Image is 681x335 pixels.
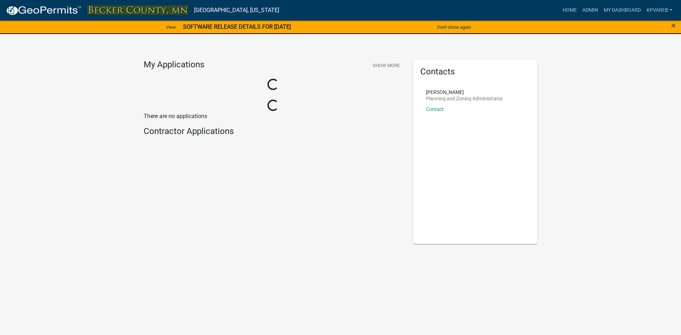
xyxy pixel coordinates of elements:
[370,60,403,71] button: Show More
[87,5,188,15] img: Becker County, Minnesota
[144,112,403,121] p: There are no applications
[426,106,444,112] a: Contact
[671,21,676,30] span: ×
[194,4,279,16] a: [GEOGRAPHIC_DATA], [US_STATE]
[183,23,291,30] strong: SOFTWARE RELEASE DETAILS FOR [DATE]
[601,4,644,17] a: My Dashboard
[560,4,580,17] a: Home
[163,21,179,33] a: View
[144,126,403,136] h4: Contractor Applications
[671,21,676,30] button: Close
[420,67,530,77] h5: Contacts
[144,60,204,70] h4: My Applications
[644,4,675,17] a: kpvareb
[580,4,601,17] a: Admin
[426,96,503,101] p: Planning and Zoning Administrator
[144,126,403,139] wm-workflow-list-section: Contractor Applications
[426,90,503,95] p: [PERSON_NAME]
[434,21,474,33] button: Don't show again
